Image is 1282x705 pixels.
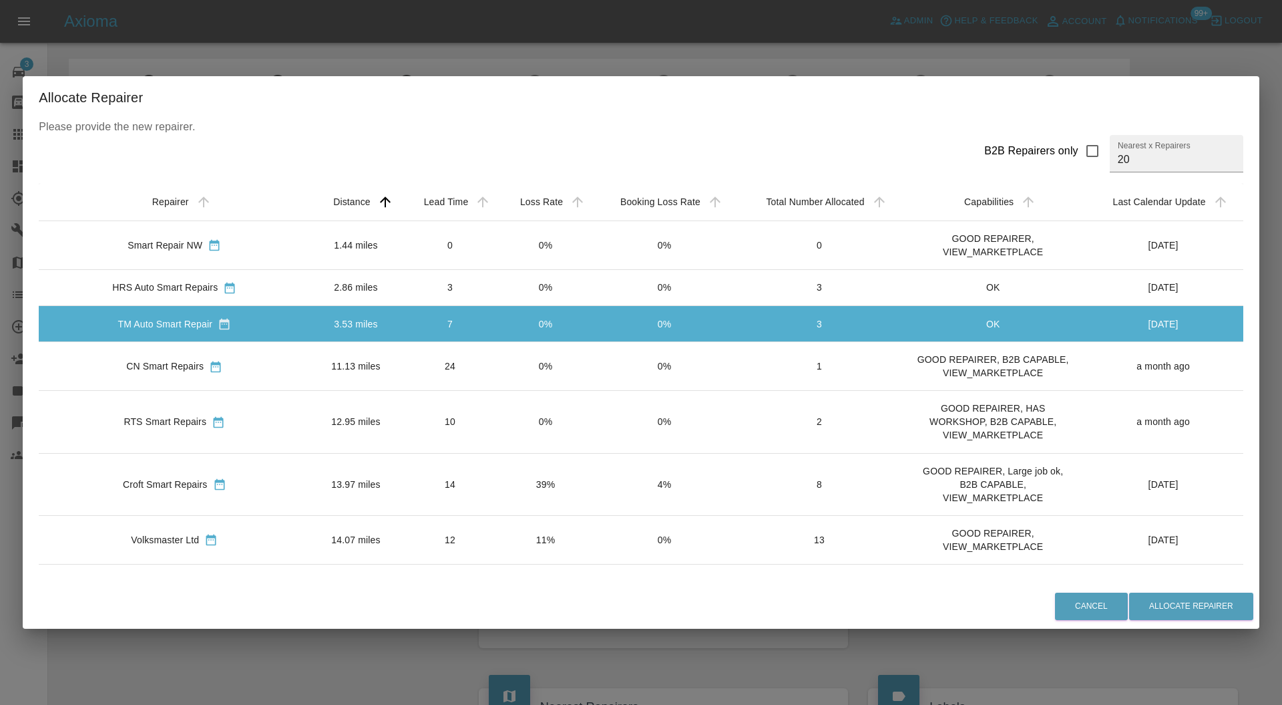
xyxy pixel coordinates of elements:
td: 13 [736,515,903,564]
div: Repairer [152,196,189,207]
div: Capabilities [964,196,1014,207]
div: Distance [333,196,371,207]
td: 14.07 miles [310,515,401,564]
td: 0% [498,221,593,269]
div: B2B Repairers only [984,143,1078,159]
td: 0% [593,269,736,305]
td: 3 [736,269,903,305]
td: 12 [402,515,499,564]
td: 24 [402,342,499,391]
div: Volksmaster Ltd [131,533,199,547]
td: 0% [498,564,593,600]
td: a month ago [1083,391,1243,453]
td: OK [903,269,1084,305]
td: 0 [402,221,499,269]
div: CN Smart Repairs [126,360,204,373]
td: 3 [402,269,499,305]
div: Croft Smart Repairs [123,478,208,491]
label: Nearest x Repairers [1118,140,1191,151]
td: 0% [593,515,736,564]
td: 2 [736,391,903,453]
td: 8 [736,453,903,515]
td: 0% [593,221,736,269]
td: [DATE] [1083,564,1243,600]
td: OK [903,564,1084,600]
td: 3 [736,306,903,342]
div: Total Number Allocated [766,196,864,207]
button: Cancel [1055,593,1128,620]
td: 14.19 miles [310,564,401,600]
td: GOOD REPAIRER, Large job ok, B2B CAPABLE, VIEW_MARKETPLACE [903,453,1084,515]
td: [DATE] [1083,269,1243,305]
td: 3.53 miles [310,306,401,342]
td: 0% [498,391,593,453]
td: 0 [736,564,903,600]
td: 0 [402,564,499,600]
button: Allocate Repairer [1129,593,1253,620]
td: 0% [498,269,593,305]
td: 0% [593,391,736,453]
td: 1.44 miles [310,221,401,269]
td: 0 [736,221,903,269]
td: GOOD REPAIRER, VIEW_MARKETPLACE [903,221,1084,269]
td: 14 [402,453,499,515]
div: TM Auto Smart Repair [118,317,212,331]
td: 0% [498,342,593,391]
p: Please provide the new repairer. [39,119,1243,135]
td: [DATE] [1083,306,1243,342]
td: GOOD REPAIRER, VIEW_MARKETPLACE [903,515,1084,564]
td: [DATE] [1083,453,1243,515]
td: a month ago [1083,342,1243,391]
div: Lead Time [424,196,469,207]
td: 2.86 miles [310,269,401,305]
td: 11.13 miles [310,342,401,391]
div: Smart Repair NW [128,239,202,252]
td: 7 [402,306,499,342]
td: 0% [593,564,736,600]
div: Loss Rate [520,196,563,207]
td: 12.95 miles [310,391,401,453]
td: [DATE] [1083,515,1243,564]
h2: Allocate Repairer [23,76,1259,119]
td: OK [903,306,1084,342]
td: GOOD REPAIRER, B2B CAPABLE, VIEW_MARKETPLACE [903,342,1084,391]
td: 4% [593,453,736,515]
td: 11% [498,515,593,564]
td: 1 [736,342,903,391]
td: 39% [498,453,593,515]
td: 0% [593,342,736,391]
td: 0% [498,306,593,342]
td: 0% [593,306,736,342]
td: [DATE] [1083,221,1243,269]
div: RTS Smart Repairs [124,415,206,428]
td: 13.97 miles [310,453,401,515]
div: HRS Auto Smart Repairs [112,281,218,294]
div: Booking Loss Rate [620,196,700,207]
td: GOOD REPAIRER, HAS WORKSHOP, B2B CAPABLE, VIEW_MARKETPLACE [903,391,1084,453]
div: Last Calendar Update [1113,196,1206,207]
td: 10 [402,391,499,453]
